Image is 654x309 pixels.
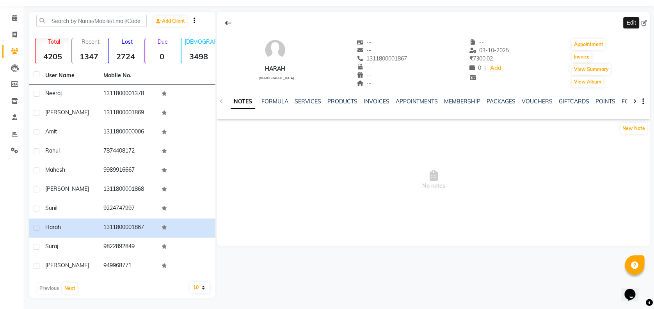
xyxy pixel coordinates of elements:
a: Add [489,63,502,74]
a: SERVICES [295,98,321,105]
strong: 1347 [72,51,107,61]
span: Amit [45,128,57,135]
strong: 0 [145,51,179,61]
span: Neeraj [45,90,62,97]
span: [PERSON_NAME] [45,185,89,192]
span: -- [357,80,371,87]
a: NOTES [231,95,255,109]
span: -- [357,63,371,70]
button: Invoice [572,51,591,62]
th: Mobile No. [99,67,157,85]
span: [PERSON_NAME] [45,109,89,116]
a: FORMS [622,98,641,105]
a: Add Client [154,16,187,27]
button: Next [62,283,77,294]
a: VOUCHERS [522,98,553,105]
p: Total [39,38,70,45]
td: 1311800001867 [99,218,157,238]
td: 1311800001869 [99,104,157,123]
a: GIFTCARDS [559,98,589,105]
button: New Note [620,123,647,134]
strong: 4205 [36,51,70,61]
span: Sunil [45,204,57,211]
td: 9224747997 [99,199,157,218]
span: 03-10-2025 [469,47,509,54]
p: Recent [75,38,107,45]
p: Due [147,38,179,45]
button: View Summary [572,64,610,75]
td: 9822892849 [99,238,157,257]
span: -- [357,71,371,78]
span: No notes [217,141,650,219]
span: 7300.02 [469,55,492,62]
a: PRODUCTS [327,98,357,105]
span: ₹ [469,55,473,62]
a: INVOICES [364,98,389,105]
div: Back to Client [220,16,236,30]
a: FORMULA [261,98,288,105]
span: Harah [45,224,61,231]
img: avatar [263,38,287,62]
a: APPOINTMENTS [396,98,438,105]
p: Lost [112,38,143,45]
td: 1311800000006 [99,123,157,142]
span: -- [357,39,371,46]
div: Edit [623,17,639,28]
td: 1311800001868 [99,180,157,199]
th: User Name [41,67,99,85]
span: 1311800001867 [357,55,407,62]
td: 1311800001378 [99,85,157,104]
span: Mahesh [45,166,65,173]
span: [DEMOGRAPHIC_DATA] [259,76,294,80]
a: POINTS [595,98,615,105]
a: PACKAGES [487,98,515,105]
span: Suraj [45,243,58,250]
iframe: chat widget [621,278,646,301]
td: 7874408172 [99,142,157,161]
span: Rahul [45,147,60,154]
span: -- [469,39,484,46]
p: [DEMOGRAPHIC_DATA] [185,38,216,45]
span: | [484,64,485,72]
td: 949968771 [99,257,157,276]
strong: 2724 [108,51,143,61]
div: Harah [256,65,294,73]
td: 9989916667 [99,161,157,180]
span: [PERSON_NAME] [45,262,89,269]
input: Search by Name/Mobile/Email/Code [36,15,147,27]
button: View Album [572,76,603,87]
a: MEMBERSHIP [444,98,480,105]
span: 0 [469,64,481,71]
button: Appointment [572,39,605,50]
strong: 3498 [181,51,216,61]
span: -- [357,47,371,54]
